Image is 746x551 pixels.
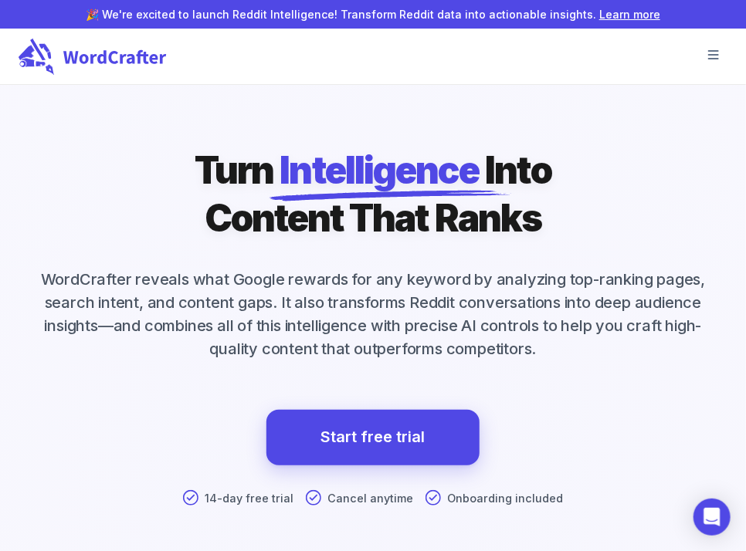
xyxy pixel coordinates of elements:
p: Cancel anytime [327,490,413,507]
p: 🎉 We're excited to launch Reddit Intelligence! Transform Reddit data into actionable insights. [25,6,721,22]
div: Open Intercom Messenger [693,499,731,536]
a: Learn more [599,8,660,21]
p: WordCrafter reveals what Google rewards for any keyword by analyzing top-ranking pages, search in... [19,268,727,360]
span: Intelligence [280,147,480,194]
a: Start free trial [321,424,426,451]
h1: Turn Into Content That Ranks [195,147,551,243]
a: Start free trial [266,410,480,465]
p: Onboarding included [447,490,563,507]
p: 14-day free trial [205,490,293,507]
